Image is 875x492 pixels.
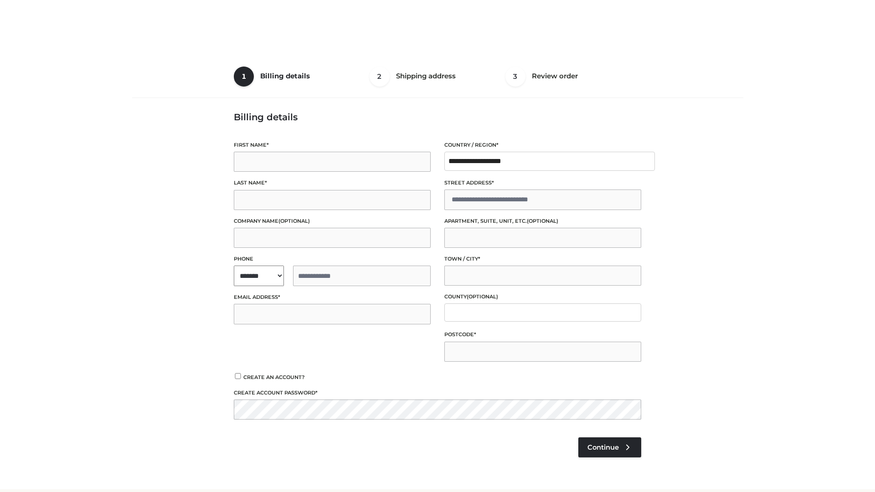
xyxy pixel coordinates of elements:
span: 2 [370,67,390,87]
span: (optional) [467,293,498,300]
span: Shipping address [396,72,456,80]
label: Street address [444,179,641,187]
label: County [444,292,641,301]
label: Phone [234,255,431,263]
span: Create an account? [243,374,305,380]
span: 3 [505,67,525,87]
span: (optional) [278,218,310,224]
span: (optional) [527,218,558,224]
h3: Billing details [234,112,641,123]
span: 1 [234,67,254,87]
label: Last name [234,179,431,187]
label: First name [234,141,431,149]
label: Postcode [444,330,641,339]
a: Continue [578,437,641,457]
input: Create an account? [234,373,242,379]
label: Town / City [444,255,641,263]
label: Company name [234,217,431,225]
label: Apartment, suite, unit, etc. [444,217,641,225]
label: Email address [234,293,431,302]
span: Billing details [260,72,310,80]
label: Country / Region [444,141,641,149]
span: Continue [587,443,619,451]
label: Create account password [234,389,641,397]
span: Review order [532,72,578,80]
